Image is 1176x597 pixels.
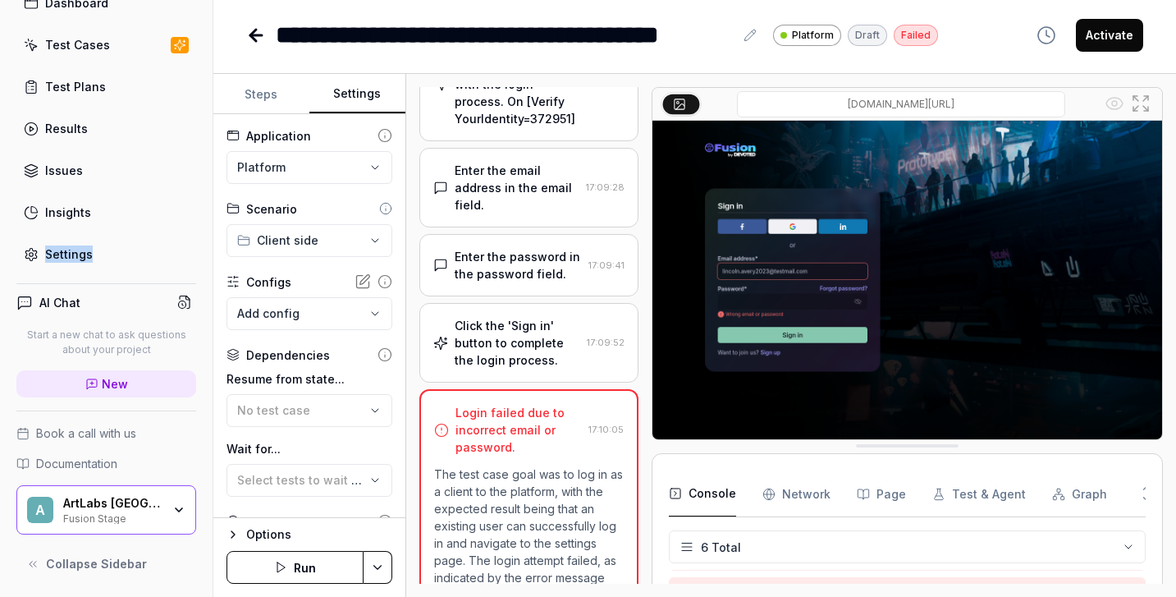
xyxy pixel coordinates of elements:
button: AArtLabs [GEOGRAPHIC_DATA]Fusion Stage [16,485,196,535]
a: Documentation [16,455,196,472]
button: Page [857,471,906,517]
span: No test case [237,403,310,417]
span: Documentation [36,455,117,472]
button: Test & Agent [932,471,1026,517]
div: Fusion Stage [63,511,162,524]
div: Dependencies [246,347,330,364]
button: View version history [1027,19,1066,52]
p: Start a new chat to ask questions about your project [16,328,196,357]
a: Platform [773,24,841,46]
a: Test Cases [16,29,196,61]
a: Insights [16,196,196,228]
h4: AI Chat [39,294,80,311]
span: Platform [237,158,286,176]
div: Failed [894,25,938,46]
div: Start path [246,513,303,530]
button: Show all interative elements [1101,90,1128,117]
time: 17:09:41 [588,259,625,271]
label: Wait for... [227,440,392,457]
div: Settings [45,246,93,263]
img: Screenshot [652,121,1162,439]
div: Test Cases [45,36,110,53]
div: Draft [848,25,887,46]
div: Login failed due to incorrect email or password. [455,404,582,456]
a: Results [16,113,196,145]
button: Options [227,525,392,544]
button: Activate [1076,19,1143,52]
time: 17:09:52 [587,337,625,348]
span: Platform [792,28,834,43]
button: Open in full screen [1128,90,1154,117]
button: Settings [309,75,405,114]
span: New [102,375,128,393]
div: ArtLabs Europe [63,496,162,511]
button: Collapse Sidebar [16,548,196,581]
button: Steps [213,75,309,114]
div: Insights [45,204,91,221]
a: New [16,370,196,397]
span: Book a call with us [36,425,136,442]
div: Test Plans [45,78,106,95]
button: Select tests to wait for... [227,464,392,497]
div: Results [45,120,88,137]
a: Test Plans [16,71,196,103]
label: Resume from state... [227,370,392,388]
button: Network [762,471,831,517]
div: Options [246,525,392,544]
div: Issues [45,162,83,179]
span: Client side [257,232,318,249]
a: Settings [16,238,196,270]
a: Issues [16,154,196,186]
div: Enter the email address in the email field. [455,162,579,214]
div: Application [246,127,311,145]
div: Click the 'Sign in' button to complete the login process. [455,317,580,369]
span: A [27,497,53,523]
div: Enter the password in the password field. [455,248,582,282]
button: Client side [227,224,392,257]
button: Platform [227,151,392,184]
a: Book a call with us [16,425,196,442]
button: No test case [227,394,392,427]
span: Collapse Sidebar [46,555,147,572]
div: Scenario [246,200,297,218]
time: 17:10:05 [588,424,624,435]
time: 17:09:28 [586,181,625,193]
div: Configs [246,273,291,291]
span: Select tests to wait for... [237,473,377,487]
button: Console [669,471,736,517]
button: Graph [1052,471,1107,517]
button: Run [227,551,364,584]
